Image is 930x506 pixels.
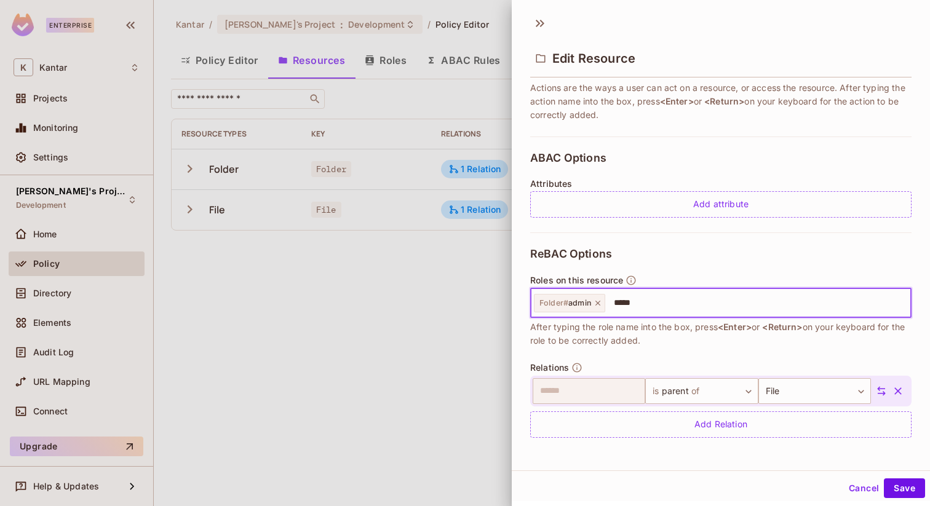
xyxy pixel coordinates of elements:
span: Actions are the ways a user can act on a resource, or access the resource. After typing the actio... [530,81,912,122]
span: is [653,381,661,401]
span: Folder # [539,298,568,307]
div: Add Relation [530,411,912,438]
span: After typing the role name into the box, press or on your keyboard for the role to be correctly a... [530,320,912,347]
span: <Enter> [718,322,752,332]
span: <Return> [762,322,802,332]
span: Edit Resource [552,51,635,66]
span: <Enter> [660,96,694,106]
span: Attributes [530,179,573,189]
span: Roles on this resource [530,275,623,285]
span: <Return> [704,96,744,106]
span: of [689,381,699,401]
span: admin [539,298,591,308]
div: Folder#admin [534,294,605,312]
div: File [758,378,871,404]
div: Add attribute [530,191,912,218]
div: parent [645,378,758,404]
span: Relations [530,363,569,373]
button: Save [884,478,925,498]
span: ReBAC Options [530,248,612,260]
button: Cancel [844,478,884,498]
span: ABAC Options [530,152,606,164]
